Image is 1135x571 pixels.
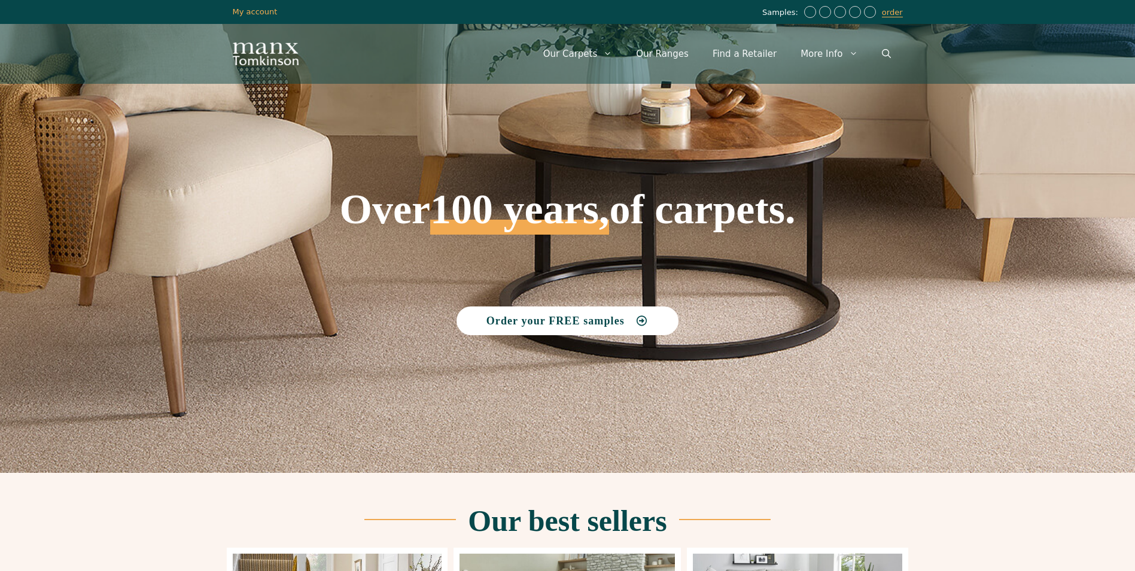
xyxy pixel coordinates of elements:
h2: Our best sellers [468,506,667,536]
img: Manx Tomkinson [233,42,299,65]
a: Open Search Bar [870,36,903,72]
a: My account [233,7,278,16]
span: Samples: [762,8,801,18]
a: Our Ranges [624,36,701,72]
a: Our Carpets [531,36,625,72]
h1: Over of carpets. [233,102,903,235]
span: 100 years, [430,199,609,235]
span: Order your FREE samples [486,315,625,326]
a: Order your FREE samples [457,306,679,335]
a: More Info [789,36,869,72]
a: order [882,8,903,17]
nav: Primary [531,36,903,72]
a: Find a Retailer [701,36,789,72]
